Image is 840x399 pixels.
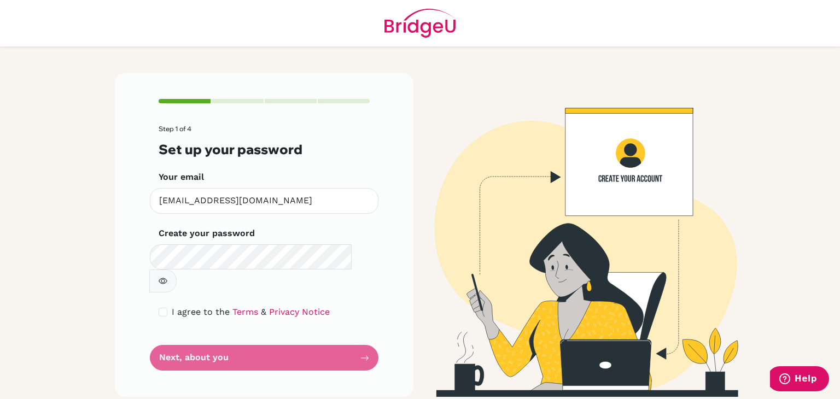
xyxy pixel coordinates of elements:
[172,307,230,317] span: I agree to the
[261,307,266,317] span: &
[159,171,204,184] label: Your email
[232,307,258,317] a: Terms
[770,366,829,394] iframe: Opens a widget where you can find more information
[269,307,330,317] a: Privacy Notice
[159,227,255,240] label: Create your password
[159,125,191,133] span: Step 1 of 4
[159,142,370,157] h3: Set up your password
[150,188,378,214] input: Insert your email*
